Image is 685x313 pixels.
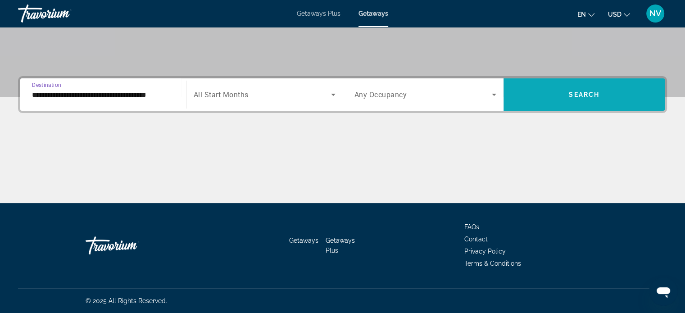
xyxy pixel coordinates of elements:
span: NV [649,9,661,18]
span: Search [569,91,599,98]
a: Getaways Plus [326,237,355,254]
span: en [577,11,586,18]
a: Contact [464,236,488,243]
button: Search [504,78,665,111]
span: Destination [32,82,61,88]
a: FAQs [464,223,479,231]
span: USD [608,11,621,18]
a: Getaways [289,237,318,244]
iframe: Button to launch messaging window [649,277,678,306]
a: Getaways [358,10,388,17]
a: Getaways Plus [297,10,340,17]
div: Search widget [20,78,665,111]
button: Change currency [608,8,630,21]
button: Change language [577,8,594,21]
a: Privacy Policy [464,248,506,255]
span: All Start Months [194,91,249,99]
span: © 2025 All Rights Reserved. [86,297,167,304]
a: Terms & Conditions [464,260,521,267]
a: Travorium [18,2,108,25]
span: Any Occupancy [354,91,407,99]
a: Travorium [86,232,176,259]
button: User Menu [644,4,667,23]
